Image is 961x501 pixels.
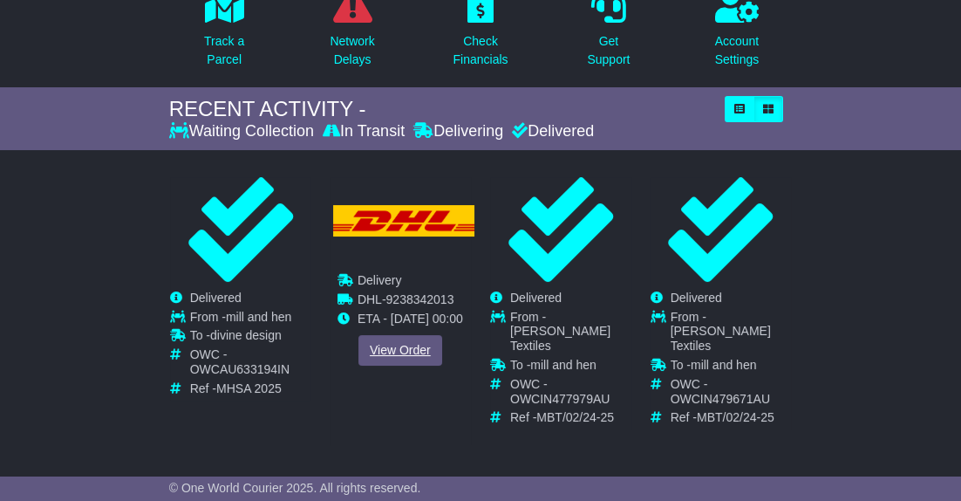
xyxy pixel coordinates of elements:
div: Waiting Collection [169,122,318,141]
span: ETA - [DATE] 00:00 [358,311,463,325]
span: Delivery [358,273,402,287]
span: DHL [358,292,382,306]
a: View Order [358,335,442,366]
td: From - [510,310,631,358]
span: mill and hen [691,358,757,372]
p: Track a Parcel [204,32,244,69]
span: mill and hen [530,358,596,372]
td: To - [671,358,792,377]
div: In Transit [318,122,409,141]
span: OWCIN479671AU [671,392,770,406]
span: [PERSON_NAME] Textiles [671,324,771,353]
span: © One World Courier 2025. All rights reserved. [169,481,421,495]
span: MBT/02/24-25 [697,410,774,424]
span: Delivered [510,291,562,305]
span: MHSA 2025 [216,381,282,395]
span: Delivered [671,291,722,305]
span: mill and hen [226,310,292,324]
td: From - [190,310,311,329]
span: 9238342013 [386,292,454,306]
td: From - [671,310,792,358]
span: OWCAU633194IN [190,362,290,376]
div: Delivering [409,122,508,141]
td: - [358,292,463,312]
td: Ref - [510,410,631,425]
img: DHL.png [333,205,474,237]
td: OWC - [190,347,311,381]
td: To - [510,358,631,377]
p: Get Support [587,32,630,69]
span: MBT/02/24-25 [536,410,614,424]
td: Ref - [190,381,311,396]
td: To - [190,328,311,347]
span: divine design [210,328,282,342]
span: Delivered [190,291,242,305]
td: OWC - [510,377,631,411]
div: Delivered [508,122,594,141]
span: OWCIN477979AU [510,392,610,406]
div: RECENT ACTIVITY - [169,97,717,122]
td: OWC - [671,377,792,411]
td: Ref - [671,410,792,425]
span: [PERSON_NAME] Textiles [510,324,610,353]
p: Network Delays [330,32,374,69]
p: Account Settings [715,32,760,69]
p: Check Financials [453,32,508,69]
